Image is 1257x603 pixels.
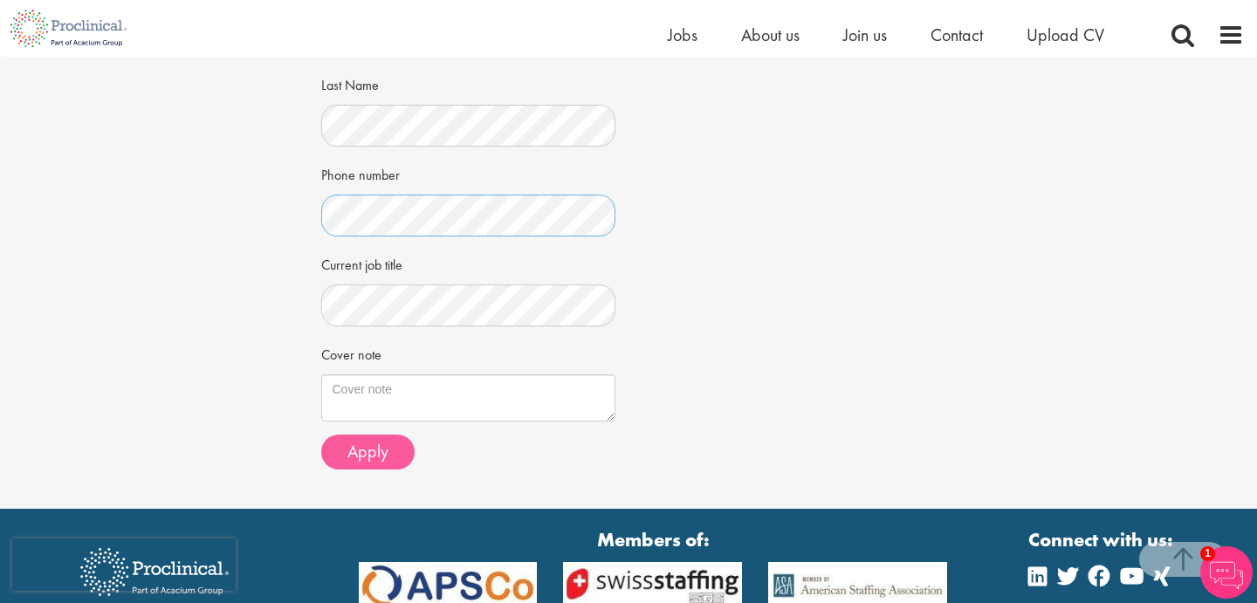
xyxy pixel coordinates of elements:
[931,24,983,46] a: Contact
[321,435,415,469] button: Apply
[12,538,236,591] iframe: reCAPTCHA
[1200,546,1253,599] img: Chatbot
[741,24,800,46] a: About us
[321,339,381,366] label: Cover note
[843,24,887,46] a: Join us
[1028,526,1177,553] strong: Connect with us:
[668,24,697,46] a: Jobs
[321,160,400,186] label: Phone number
[359,526,948,553] strong: Members of:
[321,70,379,96] label: Last Name
[1027,24,1104,46] a: Upload CV
[347,440,388,463] span: Apply
[321,250,402,276] label: Current job title
[1200,546,1215,561] span: 1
